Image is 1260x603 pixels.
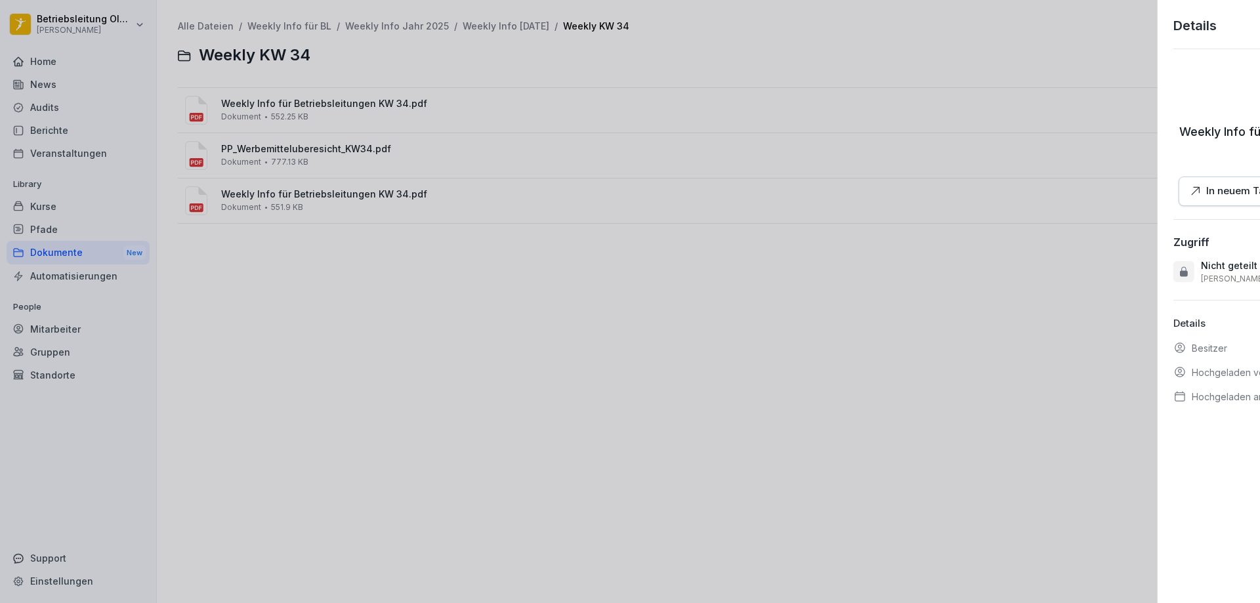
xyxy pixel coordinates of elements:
div: Zugriff [1173,236,1209,249]
p: Besitzer [1192,341,1227,355]
p: Details [1173,16,1217,35]
p: Nicht geteilt [1201,259,1257,272]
